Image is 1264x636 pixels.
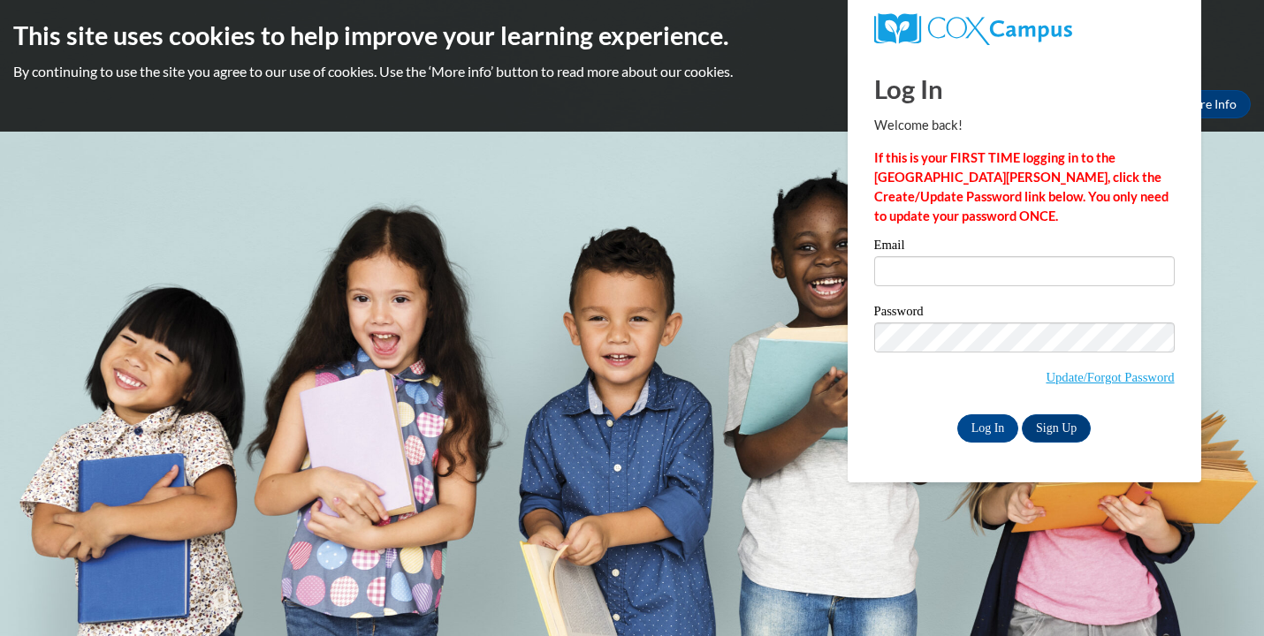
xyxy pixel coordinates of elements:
p: Welcome back! [874,116,1175,135]
a: COX Campus [874,13,1175,45]
img: COX Campus [874,13,1072,45]
input: Log In [957,414,1019,443]
strong: If this is your FIRST TIME logging in to the [GEOGRAPHIC_DATA][PERSON_NAME], click the Create/Upd... [874,150,1169,223]
p: By continuing to use the site you agree to our use of cookies. Use the ‘More info’ button to read... [13,62,1251,81]
a: Update/Forgot Password [1046,370,1174,384]
a: More Info [1168,90,1251,118]
a: Sign Up [1022,414,1091,443]
label: Email [874,238,1175,256]
h1: Log In [874,71,1175,107]
label: Password [874,305,1175,322]
h2: This site uses cookies to help improve your learning experience. [13,18,1251,53]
